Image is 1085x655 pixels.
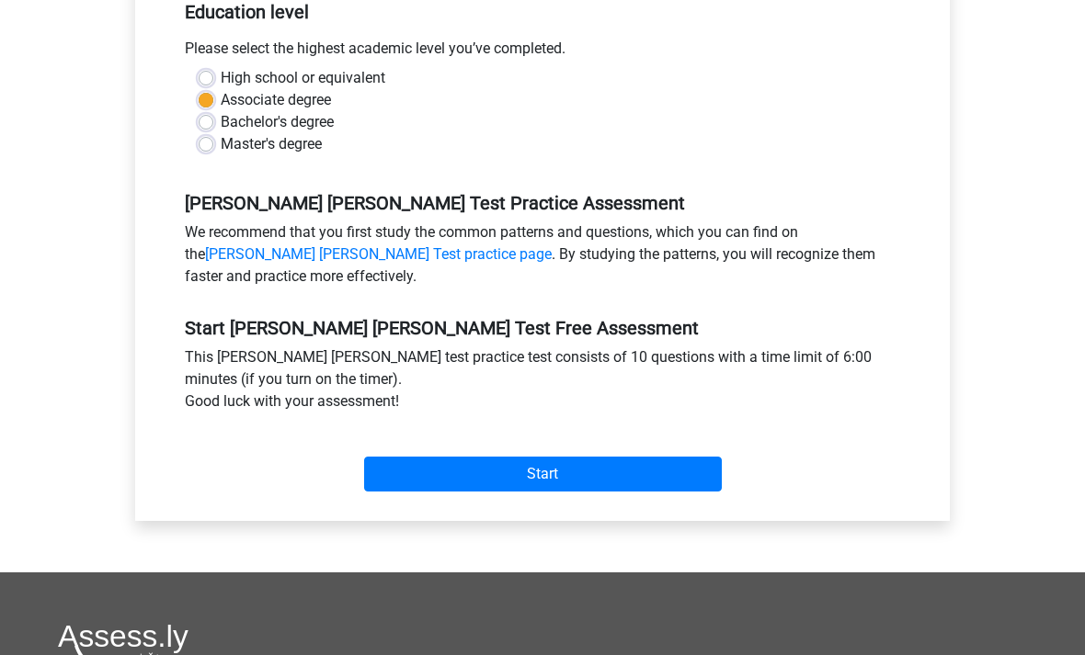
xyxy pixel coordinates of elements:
label: Associate degree [221,90,331,112]
h5: [PERSON_NAME] [PERSON_NAME] Test Practice Assessment [185,193,900,215]
label: Bachelor's degree [221,112,334,134]
h5: Start [PERSON_NAME] [PERSON_NAME] Test Free Assessment [185,318,900,340]
label: Master's degree [221,134,322,156]
label: High school or equivalent [221,68,385,90]
div: This [PERSON_NAME] [PERSON_NAME] test practice test consists of 10 questions with a time limit of... [171,347,914,421]
div: Please select the highest academic level you’ve completed. [171,39,914,68]
div: We recommend that you first study the common patterns and questions, which you can find on the . ... [171,222,914,296]
input: Start [364,457,722,492]
a: [PERSON_NAME] [PERSON_NAME] Test practice page [205,246,552,264]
